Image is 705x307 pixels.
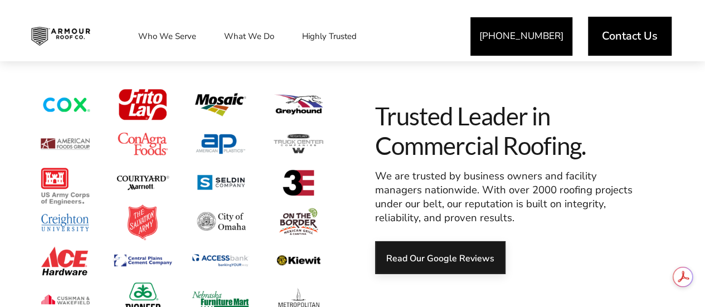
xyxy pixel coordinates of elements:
a: What We Do [213,22,285,50]
a: Who We Serve [127,22,207,50]
a: [PHONE_NUMBER] [470,17,572,56]
span: Contact Us [602,31,658,42]
a: Contact Us [588,17,672,56]
a: Read Our Google Reviews [375,241,505,274]
img: Industrial and Commercial Roofing Company | Armour Roof Co. [22,22,99,50]
span: Trusted Leader in Commercial Roofing. [375,101,643,160]
span: We are trusted by business owners and facility managers nationwide. With over 2000 roofing projec... [375,169,633,225]
span: Read Our Google Reviews [386,252,494,263]
a: Highly Trusted [291,22,368,50]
